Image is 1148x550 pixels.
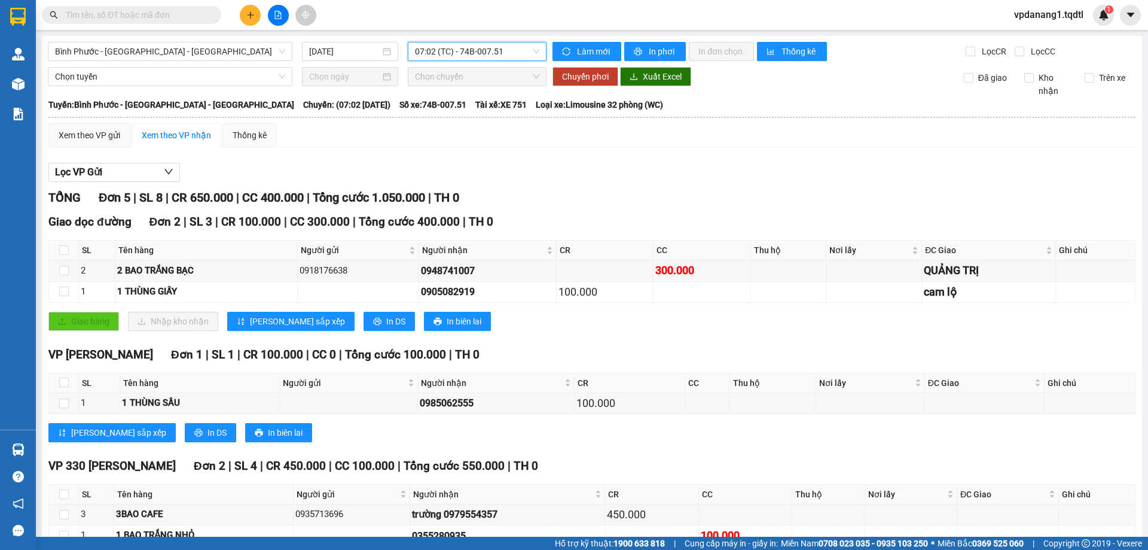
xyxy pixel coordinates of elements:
[81,396,118,411] div: 1
[931,541,935,546] span: ⚪️
[149,215,181,229] span: Đơn 2
[829,244,909,257] span: Nơi lấy
[555,537,665,550] span: Hỗ trợ kỹ thuật:
[142,129,211,142] div: Xem theo VP nhận
[447,315,481,328] span: In biên lai
[1082,539,1090,548] span: copyright
[240,5,261,26] button: plus
[227,312,355,331] button: sort-ascending[PERSON_NAME] sắp xếp
[166,190,169,205] span: |
[329,459,332,473] span: |
[309,45,380,58] input: 15/08/2025
[475,98,527,111] span: Tài xế: XE 751
[116,508,291,522] div: 3BAO CAFE
[767,47,777,57] span: bar-chart
[122,396,277,411] div: 1 THÙNG SẦU
[117,264,295,278] div: 2 BAO TRẮNG BẠC
[757,42,827,61] button: bar-chartThống kê
[552,42,621,61] button: syncLàm mới
[973,71,1012,84] span: Đã giao
[373,317,381,327] span: printer
[206,348,209,361] span: |
[66,8,207,22] input: Tìm tên, số ĐT hoặc mã đơn
[1059,485,1135,505] th: Ghi chú
[455,348,480,361] span: TH 0
[307,190,310,205] span: |
[925,244,1043,257] span: ĐC Giao
[194,429,203,438] span: printer
[81,264,113,278] div: 2
[359,215,460,229] span: Tổng cước 400.000
[576,395,683,412] div: 100.000
[115,241,298,260] th: Tên hàng
[643,70,682,83] span: Xuất Excel
[386,315,405,328] span: In DS
[421,376,562,390] span: Người nhận
[469,215,493,229] span: TH 0
[301,11,310,19] span: aim
[242,190,304,205] span: CC 400.000
[295,508,408,522] div: 0935713696
[255,429,263,438] span: printer
[924,262,1053,279] div: QUẢNG TRỊ
[557,241,654,260] th: CR
[654,241,750,260] th: CC
[624,42,686,61] button: printerIn phơi
[228,459,231,473] span: |
[221,215,281,229] span: CR 100.000
[1107,5,1111,14] span: 1
[613,539,665,548] strong: 1900 633 818
[234,459,257,473] span: SL 4
[99,190,130,205] span: Đơn 5
[404,459,505,473] span: Tổng cước 550.000
[300,264,417,278] div: 0918176638
[655,262,748,279] div: 300.000
[13,498,24,509] span: notification
[79,373,120,393] th: SL
[237,317,245,327] span: sort-ascending
[364,312,415,331] button: printerIn DS
[412,507,603,522] div: trường 0979554357
[399,98,466,111] span: Số xe: 74B-007.51
[335,459,395,473] span: CC 100.000
[630,72,638,82] span: download
[701,527,790,544] div: 100.000
[48,312,119,331] button: uploadGiao hàng
[415,42,539,60] span: 07:02 (TC) - 74B-007.51
[301,244,407,257] span: Người gửi
[268,5,289,26] button: file-add
[1120,5,1141,26] button: caret-down
[1004,7,1093,22] span: vpdanang1.tqdtl
[1098,10,1109,20] img: icon-new-feature
[607,506,696,523] div: 450.000
[575,373,685,393] th: CR
[139,190,163,205] span: SL 8
[433,317,442,327] span: printer
[819,539,928,548] strong: 0708 023 035 - 0935 103 250
[1026,45,1057,58] span: Lọc CC
[10,8,26,26] img: logo-vxr
[685,373,729,393] th: CC
[79,241,115,260] th: SL
[420,396,572,411] div: 0985062555
[233,129,267,142] div: Thống kê
[781,45,817,58] span: Thống kê
[268,426,303,439] span: In biên lai
[781,537,928,550] span: Miền Nam
[185,423,236,442] button: printerIn DS
[415,68,539,86] span: Chọn chuyến
[13,525,24,536] span: message
[250,315,345,328] span: [PERSON_NAME] sắp xếp
[133,190,136,205] span: |
[59,129,120,142] div: Xem theo VP gửi
[605,485,698,505] th: CR
[620,67,691,86] button: downloadXuất Excel
[12,48,25,60] img: warehouse-icon
[260,459,263,473] span: |
[246,11,255,19] span: plus
[309,70,380,83] input: Chọn ngày
[924,284,1053,300] div: cam lộ
[413,488,593,501] span: Người nhận
[81,285,113,299] div: 1
[699,485,792,505] th: CC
